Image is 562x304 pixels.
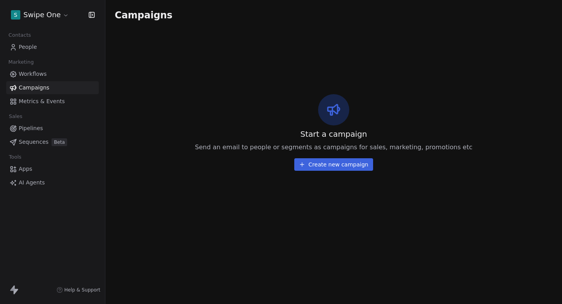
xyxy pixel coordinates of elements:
span: Apps [19,165,32,173]
span: People [19,43,37,51]
span: Help & Support [64,287,100,293]
span: Marketing [5,56,37,68]
a: Metrics & Events [6,95,99,108]
span: Beta [52,138,67,146]
a: People [6,41,99,54]
span: Send an email to people or segments as campaigns for sales, marketing, promotions etc [195,143,473,152]
span: Campaigns [115,9,173,20]
a: Help & Support [57,287,100,293]
a: Apps [6,163,99,175]
span: Sales [5,111,26,122]
a: Workflows [6,68,99,80]
span: Contacts [5,29,34,41]
span: Sequences [19,138,48,146]
span: AI Agents [19,179,45,187]
span: Swipe One [23,10,61,20]
span: Workflows [19,70,47,78]
span: Campaigns [19,84,49,92]
button: Create new campaign [294,158,373,171]
span: Metrics & Events [19,97,65,106]
span: Pipelines [19,124,43,132]
a: SequencesBeta [6,136,99,148]
a: Pipelines [6,122,99,135]
span: S [14,11,18,19]
a: AI Agents [6,176,99,189]
button: SSwipe One [9,8,71,21]
a: Campaigns [6,81,99,94]
span: Start a campaign [301,129,367,139]
span: Tools [5,151,25,163]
